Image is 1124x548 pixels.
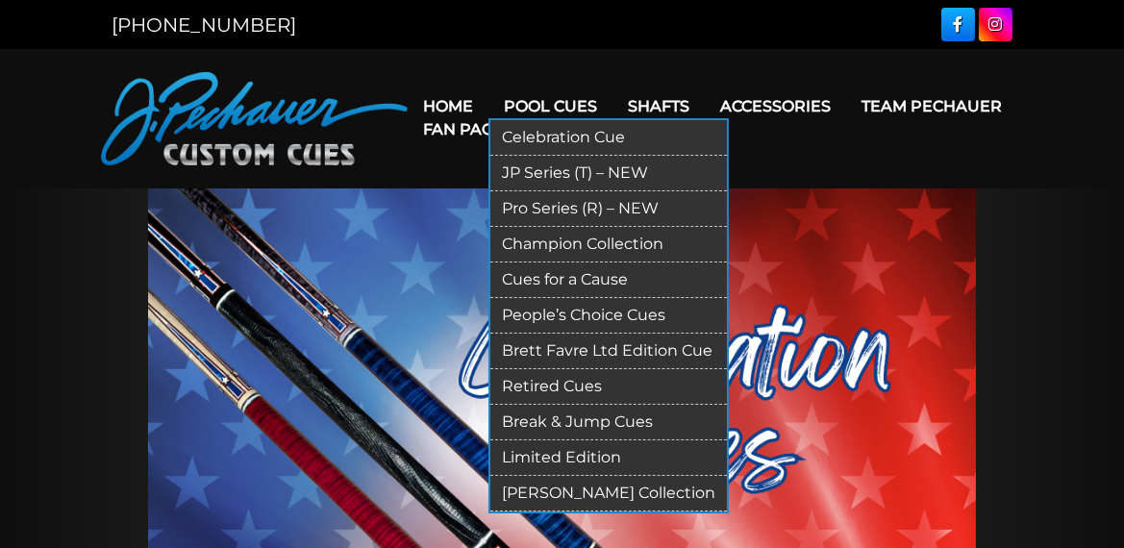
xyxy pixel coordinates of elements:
a: Fan Page [408,105,519,154]
img: Pechauer Custom Cues [101,72,409,165]
a: Accessories [705,82,846,131]
a: Celebration Cue [490,120,727,156]
a: Pool Cues [488,82,612,131]
a: Shafts [612,82,705,131]
a: Champion Collection [490,227,727,262]
a: Cues for a Cause [490,262,727,298]
a: Brett Favre Ltd Edition Cue [490,334,727,369]
a: People’s Choice Cues [490,298,727,334]
a: Break & Jump Cues [490,405,727,440]
a: Pro Series (R) – NEW [490,191,727,227]
a: Limited Edition [490,440,727,476]
a: [PHONE_NUMBER] [112,13,297,37]
a: Home [408,82,488,131]
a: [PERSON_NAME] Collection [490,476,727,511]
a: Retired Cues [490,369,727,405]
a: JP Series (T) – NEW [490,156,727,191]
a: Warranty [519,105,643,154]
a: Team Pechauer [846,82,1017,131]
a: Cart [643,105,716,154]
